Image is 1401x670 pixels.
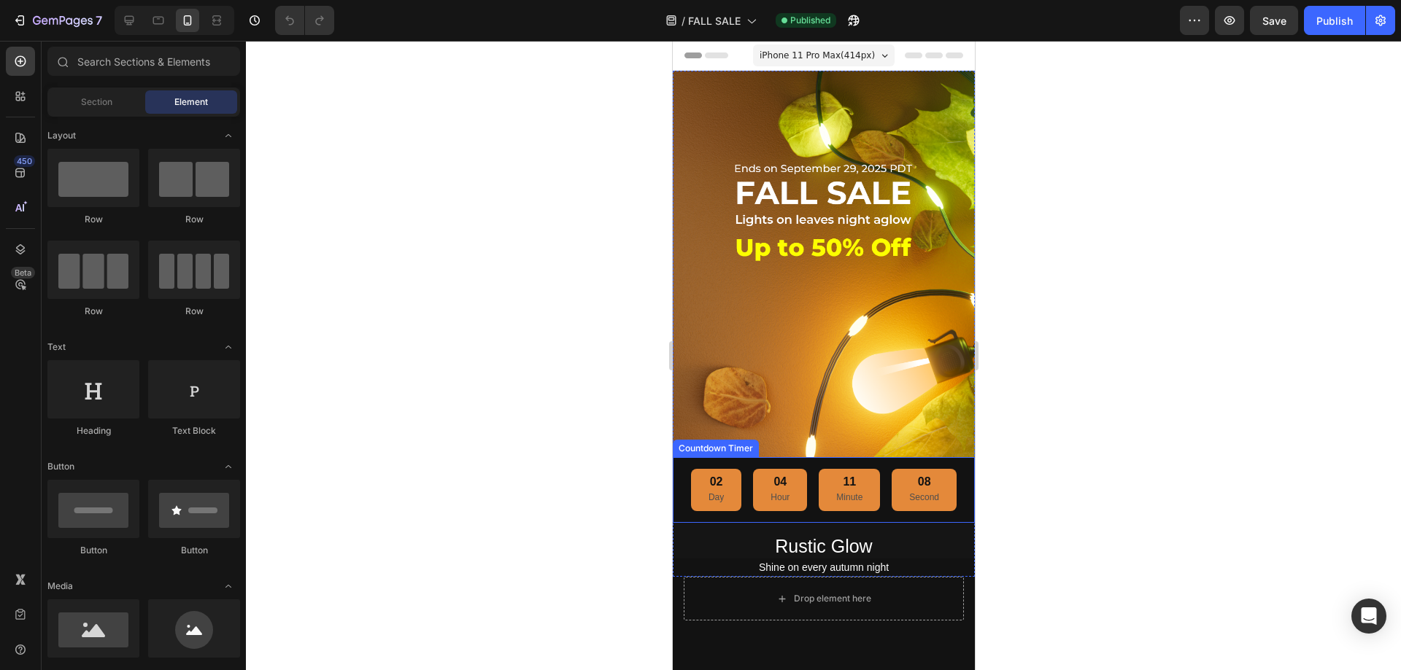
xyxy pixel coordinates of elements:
div: Open Intercom Messenger [1351,599,1386,634]
div: Row [148,213,240,226]
div: Publish [1316,13,1353,28]
span: Save [1262,15,1286,27]
div: Undo/Redo [275,6,334,35]
div: Button [47,544,139,557]
div: Text Block [148,424,240,437]
button: Save [1250,6,1298,35]
span: Button [47,460,74,473]
div: Beta [11,267,35,278]
button: Publish [1304,6,1365,35]
p: 7 [96,12,102,29]
span: Toggle open [217,455,240,478]
div: Heading [47,424,139,437]
span: Toggle open [217,574,240,598]
input: Search Sections & Elements [47,47,240,76]
div: Row [148,305,240,318]
span: Published [790,14,830,27]
span: / [682,13,685,28]
span: Media [47,580,73,593]
span: Element [174,96,208,109]
span: Section [81,96,112,109]
span: Toggle open [217,124,240,147]
div: Row [47,305,139,318]
button: 7 [6,6,109,35]
div: Row [47,213,139,226]
span: Text [47,340,66,354]
iframe: Design area [673,41,975,670]
span: Layout [47,129,76,142]
span: Toggle open [217,335,240,359]
div: Button [148,544,240,557]
span: FALL SALE [688,13,741,28]
div: 450 [14,155,35,167]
